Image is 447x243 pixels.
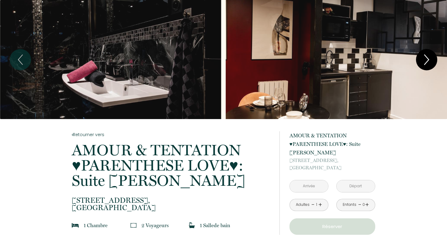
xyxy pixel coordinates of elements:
p: 1 Chambre [84,221,108,230]
button: Next [416,49,437,70]
a: + [365,200,369,210]
input: Arrivée [290,180,328,192]
p: Réserver [292,223,373,230]
a: - [311,200,315,210]
div: 1 [315,202,318,208]
p: AMOUR & TENTATION ♥︎PARENTHESE LOVE♥︎: Suite [PERSON_NAME] [72,143,271,188]
span: [STREET_ADDRESS], [289,157,375,164]
a: - [358,200,362,210]
span: s [167,222,169,228]
span: [STREET_ADDRESS], [72,197,271,204]
div: Enfants [343,202,356,208]
a: Retourner vers [72,131,271,138]
img: guests [130,222,137,228]
p: AMOUR & TENTATION ♥︎PARENTHESE LOVE♥︎: Suite [PERSON_NAME] [289,131,375,157]
div: Adultes [296,202,310,208]
a: + [318,200,322,210]
p: 2 Voyageur [141,221,169,230]
p: [GEOGRAPHIC_DATA] [72,197,271,211]
button: Réserver [289,218,375,235]
button: Previous [10,49,31,70]
p: 1 Salle de bain [200,221,230,230]
input: Départ [337,180,375,192]
p: [GEOGRAPHIC_DATA] [289,157,375,171]
div: 0 [362,202,365,208]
